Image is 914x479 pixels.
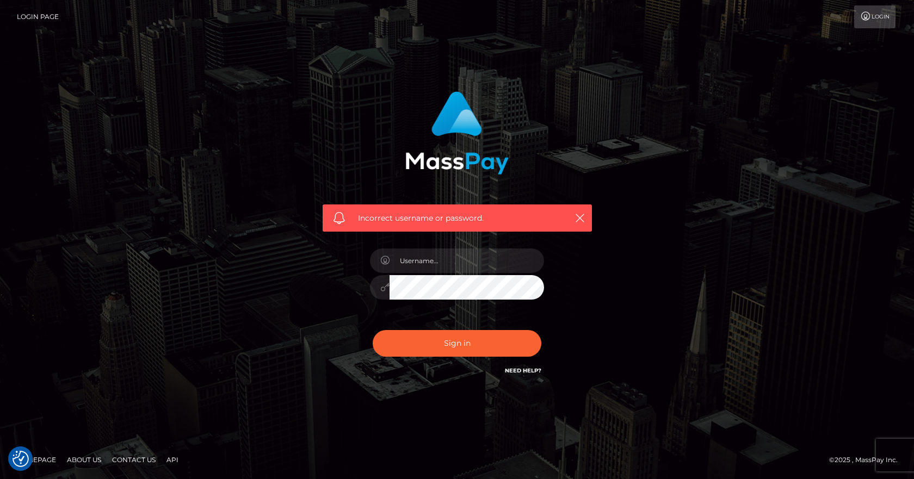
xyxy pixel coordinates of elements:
a: Need Help? [505,367,541,374]
div: © 2025 , MassPay Inc. [829,454,906,466]
a: Login [854,5,896,28]
a: Login Page [17,5,59,28]
span: Incorrect username or password. [358,213,557,224]
img: MassPay Login [405,91,509,175]
img: Revisit consent button [13,451,29,467]
input: Username... [390,248,544,273]
button: Sign in [373,330,541,357]
a: About Us [63,451,106,468]
a: Contact Us [108,451,160,468]
a: Homepage [12,451,60,468]
a: API [162,451,183,468]
button: Consent Preferences [13,451,29,467]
